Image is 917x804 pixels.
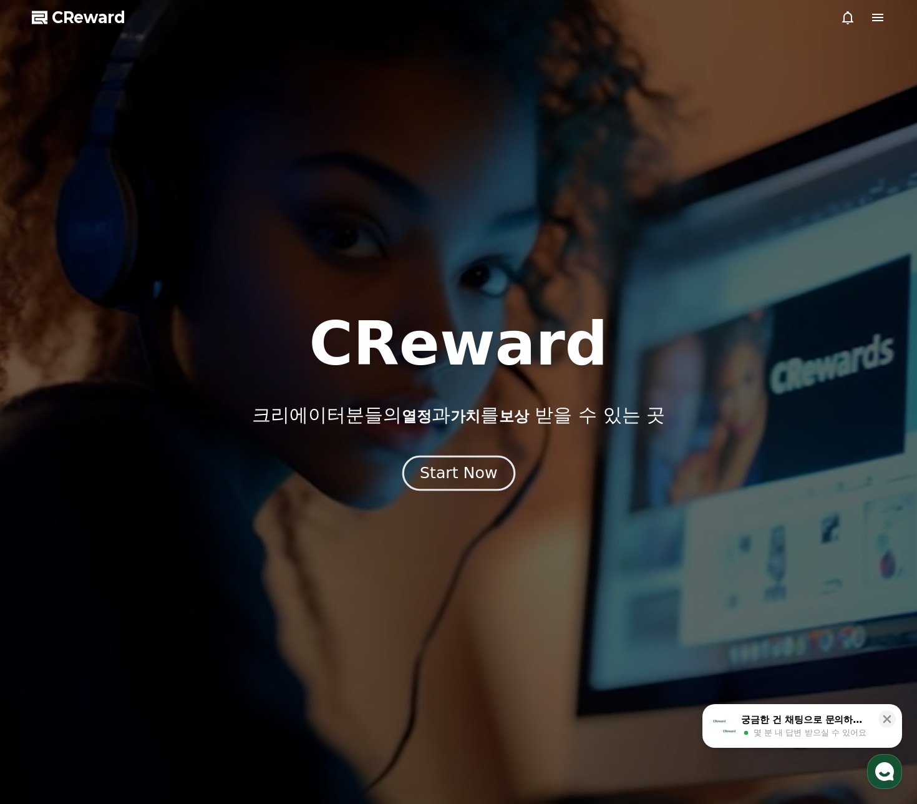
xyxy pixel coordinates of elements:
[499,408,529,425] span: 보상
[39,414,47,424] span: 홈
[450,408,480,425] span: 가치
[82,396,161,427] a: 대화
[402,456,515,491] button: Start Now
[309,314,608,374] h1: CReward
[114,415,129,425] span: 대화
[405,469,513,481] a: Start Now
[252,404,665,426] p: 크리에이터분들의 과 를 받을 수 있는 곳
[420,463,497,484] div: Start Now
[193,414,208,424] span: 설정
[4,396,82,427] a: 홈
[32,7,125,27] a: CReward
[402,408,432,425] span: 열정
[52,7,125,27] span: CReward
[161,396,240,427] a: 설정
